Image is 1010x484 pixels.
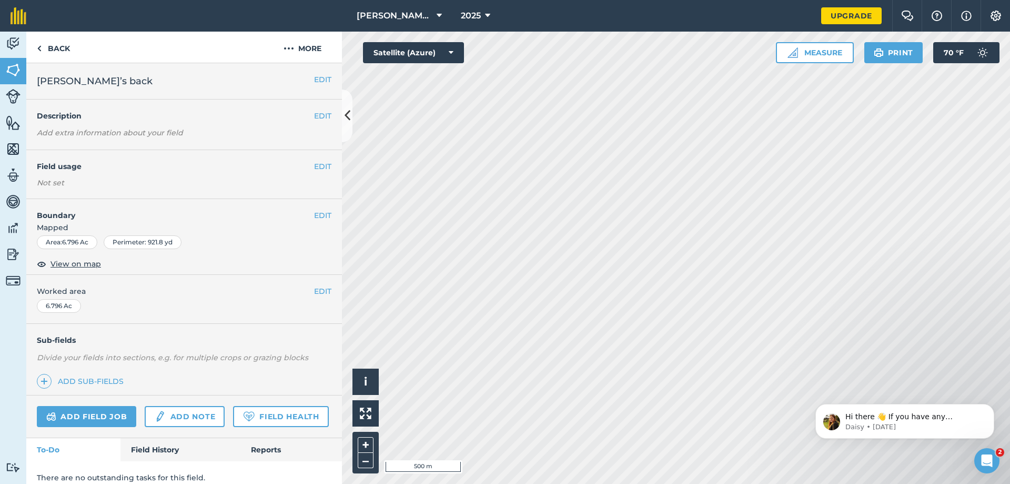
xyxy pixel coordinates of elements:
[314,74,331,85] button: EDIT
[6,462,21,472] img: svg+xml;base64,PD94bWwgdmVyc2lvbj0iMS4wIiBlbmNvZGluZz0idXRmLTgiPz4KPCEtLSBHZW5lcmF0b3I6IEFkb2JlIE...
[357,9,432,22] span: [PERSON_NAME] Family Farms
[37,161,314,172] h4: Field usage
[6,273,21,288] img: svg+xml;base64,PD94bWwgdmVyc2lvbj0iMS4wIiBlbmNvZGluZz0idXRmLTgiPz4KPCEtLSBHZW5lcmF0b3I6IEFkb2JlIE...
[787,47,798,58] img: Ruler icon
[314,110,331,122] button: EDIT
[37,177,331,188] div: Not set
[37,258,101,270] button: View on map
[37,374,128,389] a: Add sub-fields
[145,406,225,427] a: Add note
[6,89,21,104] img: svg+xml;base64,PD94bWwgdmVyc2lvbj0iMS4wIiBlbmNvZGluZz0idXRmLTgiPz4KPCEtLSBHZW5lcmF0b3I6IEFkb2JlIE...
[989,11,1002,21] img: A cog icon
[821,7,882,24] a: Upgrade
[972,42,993,63] img: svg+xml;base64,PD94bWwgdmVyc2lvbj0iMS4wIiBlbmNvZGluZz0idXRmLTgiPz4KPCEtLSBHZW5lcmF0b3I6IEFkb2JlIE...
[37,128,183,137] em: Add extra information about your field
[6,194,21,210] img: svg+xml;base64,PD94bWwgdmVyc2lvbj0iMS4wIiBlbmNvZGluZz0idXRmLTgiPz4KPCEtLSBHZW5lcmF0b3I6IEFkb2JlIE...
[974,448,999,473] iframe: Intercom live chat
[26,438,120,461] a: To-Do
[37,285,331,297] span: Worked area
[37,110,331,122] h4: Description
[284,42,294,55] img: svg+xml;base64,PHN2ZyB4bWxucz0iaHR0cDovL3d3dy53My5vcmcvMjAwMC9zdmciIHdpZHRoPSIyMCIgaGVpZ2h0PSIyNC...
[37,472,331,483] p: There are no outstanding tasks for this field.
[26,334,342,346] h4: Sub-fields
[996,448,1004,457] span: 2
[944,42,964,63] span: 70 ° F
[6,115,21,131] img: svg+xml;base64,PHN2ZyB4bWxucz0iaHR0cDovL3d3dy53My5vcmcvMjAwMC9zdmciIHdpZHRoPSI1NiIgaGVpZ2h0PSI2MC...
[6,167,21,183] img: svg+xml;base64,PD94bWwgdmVyc2lvbj0iMS4wIiBlbmNvZGluZz0idXRmLTgiPz4KPCEtLSBHZW5lcmF0b3I6IEFkb2JlIE...
[363,42,464,63] button: Satellite (Azure)
[26,32,80,63] a: Back
[37,42,42,55] img: svg+xml;base64,PHN2ZyB4bWxucz0iaHR0cDovL3d3dy53My5vcmcvMjAwMC9zdmciIHdpZHRoPSI5IiBoZWlnaHQ9IjI0Ii...
[314,285,331,297] button: EDIT
[37,74,153,88] span: [PERSON_NAME]’s back
[6,141,21,157] img: svg+xml;base64,PHN2ZyB4bWxucz0iaHR0cDovL3d3dy53My5vcmcvMjAwMC9zdmciIHdpZHRoPSI1NiIgaGVpZ2h0PSI2MC...
[104,235,181,249] div: Perimeter : 921.8 yd
[154,410,166,423] img: svg+xml;base64,PD94bWwgdmVyc2lvbj0iMS4wIiBlbmNvZGluZz0idXRmLTgiPz4KPCEtLSBHZW5lcmF0b3I6IEFkb2JlIE...
[37,406,136,427] a: Add field job
[26,222,342,233] span: Mapped
[358,453,373,468] button: –
[461,9,481,22] span: 2025
[37,258,46,270] img: svg+xml;base64,PHN2ZyB4bWxucz0iaHR0cDovL3d3dy53My5vcmcvMjAwMC9zdmciIHdpZHRoPSIxOCIgaGVpZ2h0PSIyNC...
[6,36,21,52] img: svg+xml;base64,PD94bWwgdmVyc2lvbj0iMS4wIiBlbmNvZGluZz0idXRmLTgiPz4KPCEtLSBHZW5lcmF0b3I6IEFkb2JlIE...
[26,199,314,221] h4: Boundary
[931,11,943,21] img: A question mark icon
[874,46,884,59] img: svg+xml;base64,PHN2ZyB4bWxucz0iaHR0cDovL3d3dy53My5vcmcvMjAwMC9zdmciIHdpZHRoPSIxOSIgaGVpZ2h0PSIyNC...
[933,42,999,63] button: 70 °F
[864,42,923,63] button: Print
[360,408,371,419] img: Four arrows, one pointing top left, one top right, one bottom right and the last bottom left
[314,161,331,172] button: EDIT
[776,42,854,63] button: Measure
[352,369,379,395] button: i
[6,220,21,236] img: svg+xml;base64,PD94bWwgdmVyc2lvbj0iMS4wIiBlbmNvZGluZz0idXRmLTgiPz4KPCEtLSBHZW5lcmF0b3I6IEFkb2JlIE...
[6,246,21,262] img: svg+xml;base64,PD94bWwgdmVyc2lvbj0iMS4wIiBlbmNvZGluZz0idXRmLTgiPz4KPCEtLSBHZW5lcmF0b3I6IEFkb2JlIE...
[358,437,373,453] button: +
[901,11,914,21] img: Two speech bubbles overlapping with the left bubble in the forefront
[50,258,101,270] span: View on map
[364,375,367,388] span: i
[120,438,240,461] a: Field History
[41,375,48,388] img: svg+xml;base64,PHN2ZyB4bWxucz0iaHR0cDovL3d3dy53My5vcmcvMjAwMC9zdmciIHdpZHRoPSIxNCIgaGVpZ2h0PSIyNC...
[800,382,1010,456] iframe: Intercom notifications message
[46,410,56,423] img: svg+xml;base64,PD94bWwgdmVyc2lvbj0iMS4wIiBlbmNvZGluZz0idXRmLTgiPz4KPCEtLSBHZW5lcmF0b3I6IEFkb2JlIE...
[961,9,972,22] img: svg+xml;base64,PHN2ZyB4bWxucz0iaHR0cDovL3d3dy53My5vcmcvMjAwMC9zdmciIHdpZHRoPSIxNyIgaGVpZ2h0PSIxNy...
[11,7,26,24] img: fieldmargin Logo
[240,438,342,461] a: Reports
[233,406,328,427] a: Field Health
[37,235,97,249] div: Area : 6.796 Ac
[6,62,21,78] img: svg+xml;base64,PHN2ZyB4bWxucz0iaHR0cDovL3d3dy53My5vcmcvMjAwMC9zdmciIHdpZHRoPSI1NiIgaGVpZ2h0PSI2MC...
[37,299,81,313] div: 6.796 Ac
[263,32,342,63] button: More
[37,353,308,362] em: Divide your fields into sections, e.g. for multiple crops or grazing blocks
[314,210,331,221] button: EDIT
